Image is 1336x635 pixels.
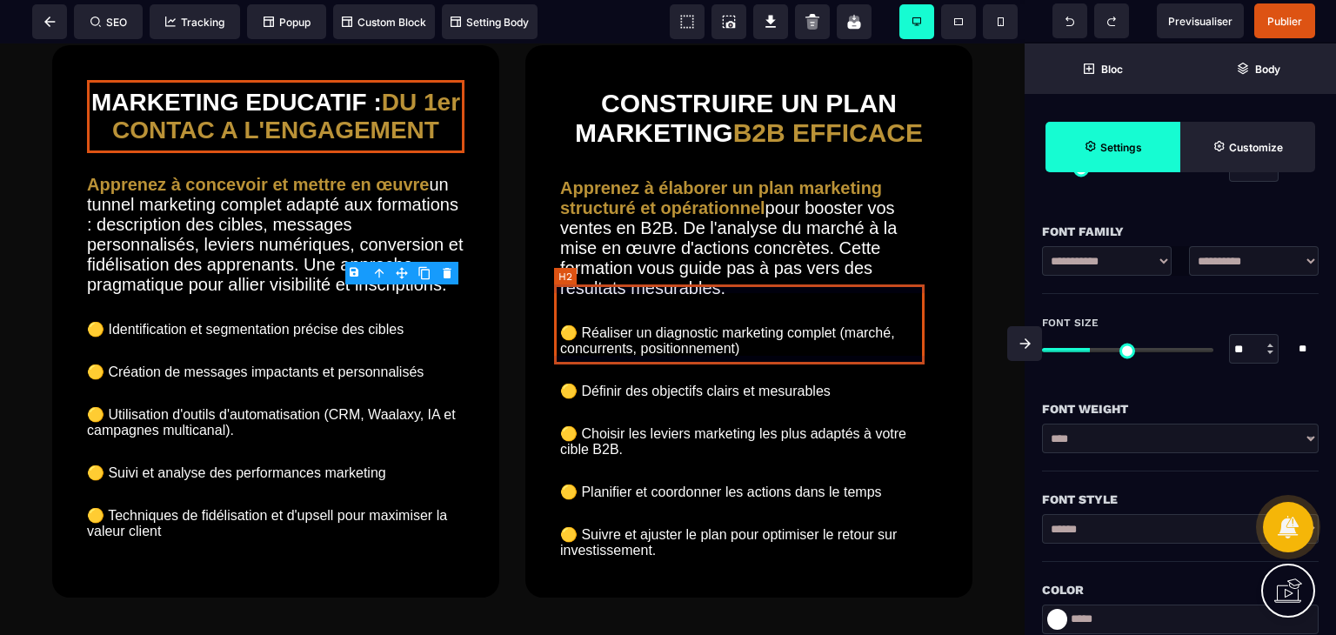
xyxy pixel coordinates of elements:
[87,127,464,256] text: un tunnel marketing complet adapté aux formations : description des cibles, messages personnalisé...
[1025,43,1180,94] span: Open Blocks
[1157,3,1244,38] span: Preview
[87,417,464,442] text: 🟡 Suivi et analyse des performances marketing
[560,436,938,461] text: 🟡 Planifier et coordonner les actions dans le temps
[87,131,429,150] b: Apprenez à concevoir et mettre en œuvre
[560,478,938,519] text: 🟡 Suivre et ajuster le plan pour optimiser le retour sur investissement.
[560,335,938,360] text: 🟡 Définir des objectifs clairs et mesurables
[1180,122,1315,172] span: Open Style Manager
[165,16,224,29] span: Tracking
[1180,43,1336,94] span: Open Layer Manager
[1101,63,1123,76] strong: Bloc
[1045,122,1180,172] span: Settings
[1229,141,1283,154] strong: Customize
[1042,316,1099,330] span: Font Size
[733,75,923,104] span: B2B EFFICACE
[1042,489,1319,510] div: Font Style
[342,16,426,29] span: Custom Block
[670,4,705,39] span: View components
[560,378,938,418] text: 🟡 Choisir les leviers marketing les plus adaptés à votre cible B2B.
[87,37,464,110] h2: MARKETING EDUCATIF :
[87,459,464,500] text: 🟡 Techniques de fidélisation et d'upsell pour maximiser la valeur client
[87,273,464,298] text: 🟡 Identification et segmentation précise des cibles
[711,4,746,39] span: Screenshot
[560,277,938,317] text: 🟡 Réaliser un diagnostic marketing complet (marché, concurrents, positionnement)
[90,16,127,29] span: SEO
[1255,63,1280,76] strong: Body
[87,316,464,341] text: 🟡 Création de messages impactants et personnalisés
[264,16,311,29] span: Popup
[560,130,938,259] text: pour booster vos ventes en B2B. De l'analyse du marché à la mise en œuvre d'actions concrètes. Ce...
[1042,579,1319,600] div: Color
[560,37,938,113] h2: CONSTRUIRE UN PLAN MARKETING
[1100,141,1142,154] strong: Settings
[112,45,467,100] span: DU 1er CONTAC A L'ENGAGEMENT
[1267,15,1302,28] span: Publier
[560,135,887,174] b: Apprenez à élaborer un plan marketing structuré et opérationnel
[1168,15,1232,28] span: Previsualiser
[1042,221,1319,242] div: Font Family
[87,358,464,399] text: 🟡 Utilisation d'outils d'automatisation (CRM, Waalaxy, IA et campagnes multicanal).
[451,16,529,29] span: Setting Body
[1042,398,1319,419] div: Font Weight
